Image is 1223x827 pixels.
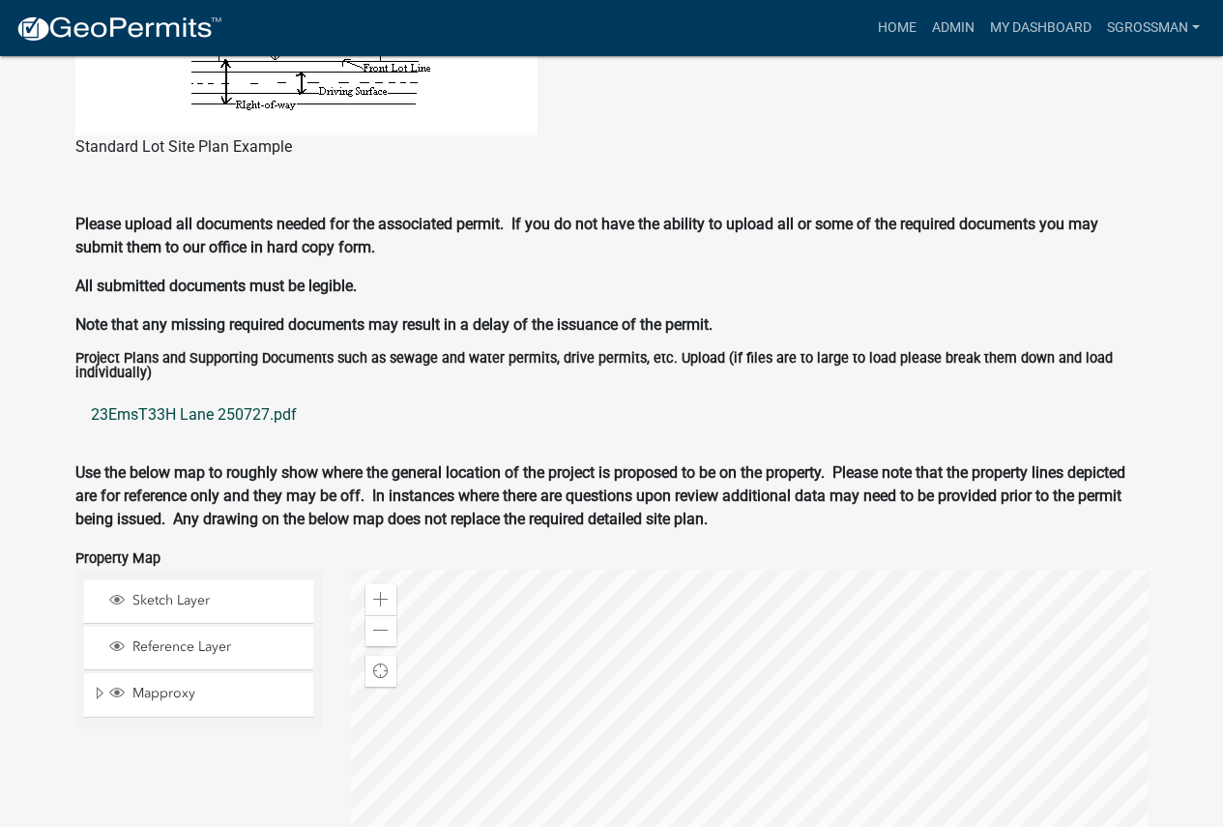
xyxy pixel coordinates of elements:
[75,463,1125,528] strong: Use the below map to roughly show where the general location of the project is proposed to be on ...
[75,277,357,295] strong: All submitted documents must be legible.
[982,10,1099,46] a: My Dashboard
[84,580,313,624] li: Sketch Layer
[128,685,306,702] span: Mapproxy
[365,584,396,615] div: Zoom in
[75,392,1149,438] a: 23EmsT33H Lane 250727.pdf
[365,656,396,687] div: Find my location
[106,638,306,658] div: Reference Layer
[84,627,313,670] li: Reference Layer
[75,315,713,334] strong: Note that any missing required documents may result in a delay of the issuance of the permit.
[924,10,982,46] a: Admin
[75,352,1149,380] label: Project Plans and Supporting Documents such as sewage and water permits, drive permits, etc. Uplo...
[92,685,106,705] span: Expand
[128,638,306,656] span: Reference Layer
[75,552,160,566] label: Property Map
[1099,10,1208,46] a: sgrossman
[128,592,306,609] span: Sketch Layer
[75,135,1149,159] figcaption: Standard Lot Site Plan Example
[365,615,396,646] div: Zoom out
[84,673,313,718] li: Mapproxy
[106,685,306,704] div: Mapproxy
[870,10,924,46] a: Home
[106,592,306,611] div: Sketch Layer
[75,215,1098,256] strong: Please upload all documents needed for the associated permit. If you do not have the ability to u...
[82,576,315,724] ul: Layer List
